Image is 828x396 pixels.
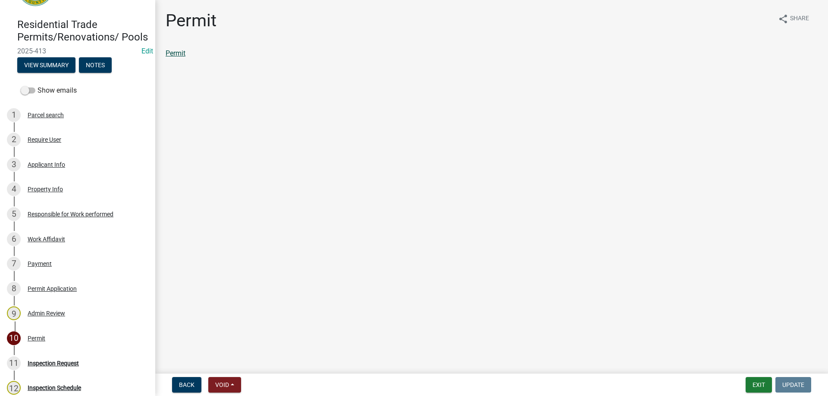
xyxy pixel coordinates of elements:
[141,47,153,55] a: Edit
[17,19,148,44] h4: Residential Trade Permits/Renovations/ Pools
[28,310,65,316] div: Admin Review
[179,381,194,388] span: Back
[7,257,21,271] div: 7
[79,57,112,73] button: Notes
[7,381,21,395] div: 12
[17,62,75,69] wm-modal-confirm: Summary
[28,261,52,267] div: Payment
[172,377,201,393] button: Back
[28,137,61,143] div: Require User
[166,49,185,57] a: Permit
[775,377,811,393] button: Update
[28,162,65,168] div: Applicant Info
[7,282,21,296] div: 8
[7,207,21,221] div: 5
[28,360,79,366] div: Inspection Request
[17,57,75,73] button: View Summary
[778,14,788,24] i: share
[790,14,809,24] span: Share
[21,85,77,96] label: Show emails
[28,186,63,192] div: Property Info
[79,62,112,69] wm-modal-confirm: Notes
[7,232,21,246] div: 6
[7,306,21,320] div: 9
[215,381,229,388] span: Void
[782,381,804,388] span: Update
[28,112,64,118] div: Parcel search
[7,133,21,147] div: 2
[28,335,45,341] div: Permit
[7,182,21,196] div: 4
[28,236,65,242] div: Work Affidavit
[28,385,81,391] div: Inspection Schedule
[7,158,21,171] div: 3
[28,286,77,292] div: Permit Application
[746,377,772,393] button: Exit
[7,108,21,122] div: 1
[771,10,816,27] button: shareShare
[141,47,153,55] wm-modal-confirm: Edit Application Number
[7,331,21,345] div: 10
[28,211,113,217] div: Responsible for Work performed
[7,356,21,370] div: 11
[208,377,241,393] button: Void
[166,10,216,31] h1: Permit
[17,47,138,55] span: 2025-413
